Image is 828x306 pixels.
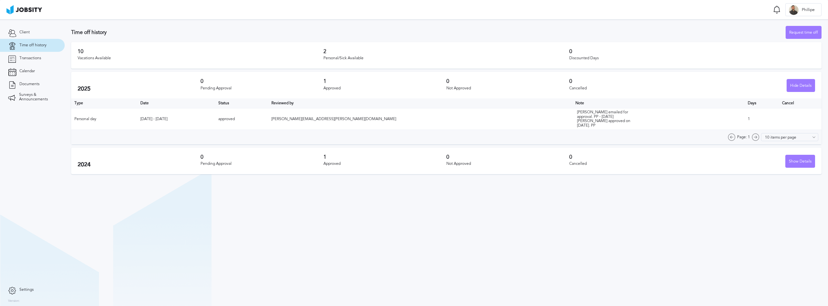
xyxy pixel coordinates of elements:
div: Personal/Sick Available [323,56,569,61]
div: Not Approved [446,86,569,91]
h3: 0 [201,154,323,160]
span: Settings [19,288,34,292]
button: PPhillipe [785,3,822,16]
th: Days [745,98,779,108]
h3: 0 [201,78,323,84]
h3: 0 [569,49,815,54]
h3: 1 [323,78,446,84]
h2: 2025 [78,85,201,92]
h2: 2024 [78,161,201,168]
span: Phillipe [799,8,818,12]
button: Show Details [785,155,815,168]
div: Cancelled [569,162,692,166]
h3: 1 [323,154,446,160]
div: Request time off [786,26,821,39]
span: Calendar [19,69,35,74]
button: Hide Details [787,79,815,92]
th: Toggle SortBy [215,98,268,108]
div: Show Details [786,155,815,168]
th: Toggle SortBy [572,98,745,108]
div: P [789,5,799,15]
span: Transactions [19,56,41,61]
label: Version: [8,299,20,303]
th: Type [71,98,137,108]
th: Toggle SortBy [268,98,572,108]
h3: 0 [446,78,569,84]
span: Time off history [19,43,47,48]
th: Toggle SortBy [137,98,215,108]
div: [PERSON_NAME] emailed for approval. PP - [DATE] [PERSON_NAME] approved on [DATE]. PP [577,110,642,128]
div: Pending Approval [201,162,323,166]
th: Cancel [779,98,822,108]
div: Not Approved [446,162,569,166]
h3: Time off history [71,29,786,35]
td: 1 [745,108,779,130]
td: approved [215,108,268,130]
h3: 0 [569,154,692,160]
span: [PERSON_NAME][EMAIL_ADDRESS][PERSON_NAME][DOMAIN_NAME] [271,117,396,121]
span: Client [19,30,30,35]
td: [DATE] - [DATE] [137,108,215,130]
div: Cancelled [569,86,692,91]
h3: 10 [78,49,323,54]
span: Surveys & Announcements [19,93,57,102]
div: Vacations Available [78,56,323,61]
span: Documents [19,82,39,86]
h3: 2 [323,49,569,54]
div: Pending Approval [201,86,323,91]
div: Approved [323,86,446,91]
h3: 0 [569,78,692,84]
img: ab4bad089aa723f57921c736e9817d99.png [6,5,42,14]
td: Personal day [71,108,137,130]
span: Page: 1 [737,135,750,140]
div: Approved [323,162,446,166]
button: Request time off [786,26,822,39]
div: Discounted Days [569,56,815,61]
h3: 0 [446,154,569,160]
